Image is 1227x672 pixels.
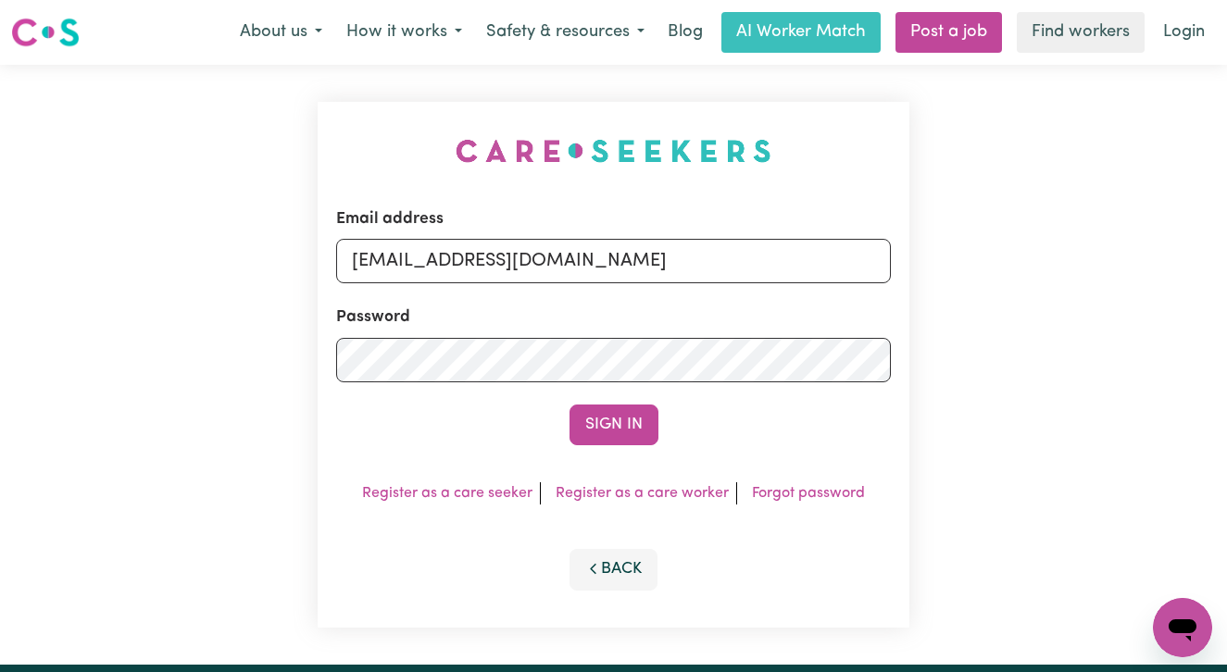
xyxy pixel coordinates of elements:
a: Register as a care worker [556,486,729,501]
button: Back [570,549,658,590]
a: Find workers [1017,12,1145,53]
a: Forgot password [752,486,865,501]
button: Safety & resources [474,13,657,52]
label: Email address [336,207,444,231]
a: Login [1152,12,1216,53]
a: Careseekers logo [11,11,80,54]
iframe: Button to launch messaging window [1153,598,1212,657]
button: About us [228,13,334,52]
button: Sign In [570,404,658,445]
input: Email address [336,239,891,283]
button: How it works [334,13,474,52]
a: Post a job [895,12,1002,53]
a: Blog [657,12,714,53]
a: AI Worker Match [721,12,881,53]
label: Password [336,305,410,330]
a: Register as a care seeker [362,486,532,501]
img: Careseekers logo [11,16,80,49]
